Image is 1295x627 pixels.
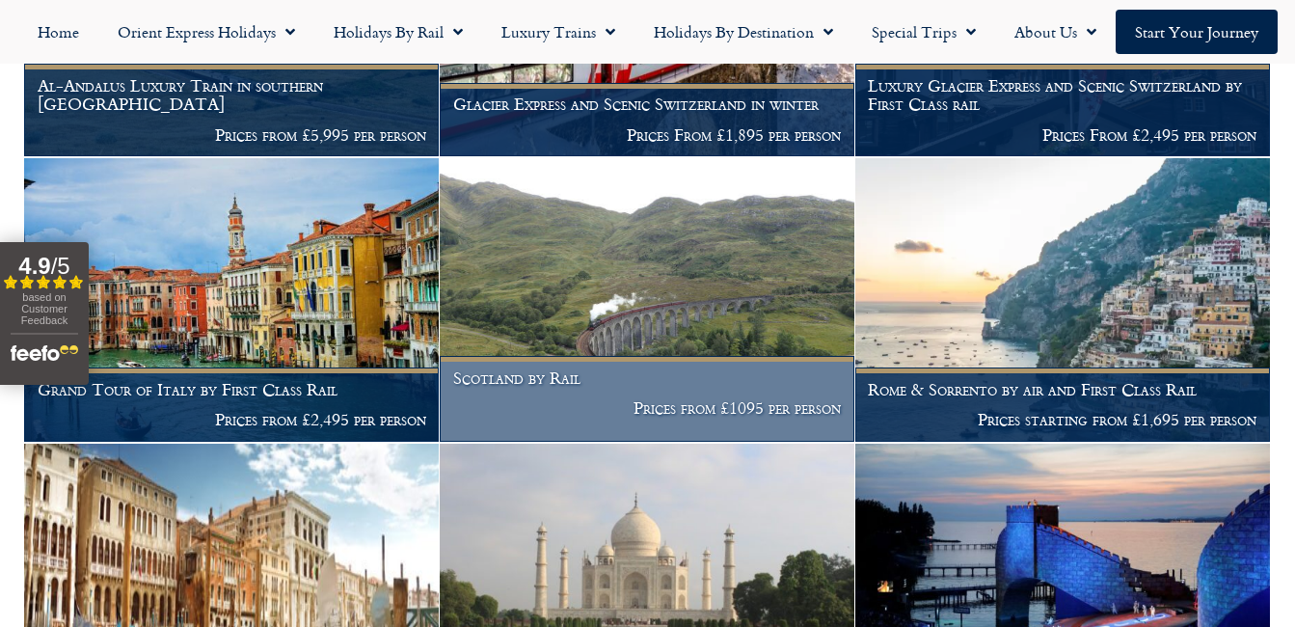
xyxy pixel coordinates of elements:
[24,158,440,442] a: Grand Tour of Italy by First Class Rail Prices from £2,495 per person
[10,10,1285,54] nav: Menu
[38,76,426,114] h1: Al-Andalus Luxury Train in southern [GEOGRAPHIC_DATA]
[314,10,482,54] a: Holidays by Rail
[38,380,426,399] h1: Grand Tour of Italy by First Class Rail
[453,368,842,388] h1: Scotland by Rail
[855,158,1271,442] a: Rome & Sorrento by air and First Class Rail Prices starting from £1,695 per person
[453,95,842,114] h1: Glacier Express and Scenic Switzerland in winter
[1116,10,1278,54] a: Start your Journey
[868,76,1256,114] h1: Luxury Glacier Express and Scenic Switzerland by First Class rail
[868,380,1256,399] h1: Rome & Sorrento by air and First Class Rail
[440,158,855,442] a: Scotland by Rail Prices from £1095 per person
[453,125,842,145] p: Prices From £1,895 per person
[38,410,426,429] p: Prices from £2,495 per person
[482,10,634,54] a: Luxury Trains
[852,10,995,54] a: Special Trips
[18,10,98,54] a: Home
[634,10,852,54] a: Holidays by Destination
[995,10,1116,54] a: About Us
[868,410,1256,429] p: Prices starting from £1,695 per person
[453,398,842,418] p: Prices from £1095 per person
[868,125,1256,145] p: Prices From £2,495 per person
[38,125,426,145] p: Prices from £5,995 per person
[98,10,314,54] a: Orient Express Holidays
